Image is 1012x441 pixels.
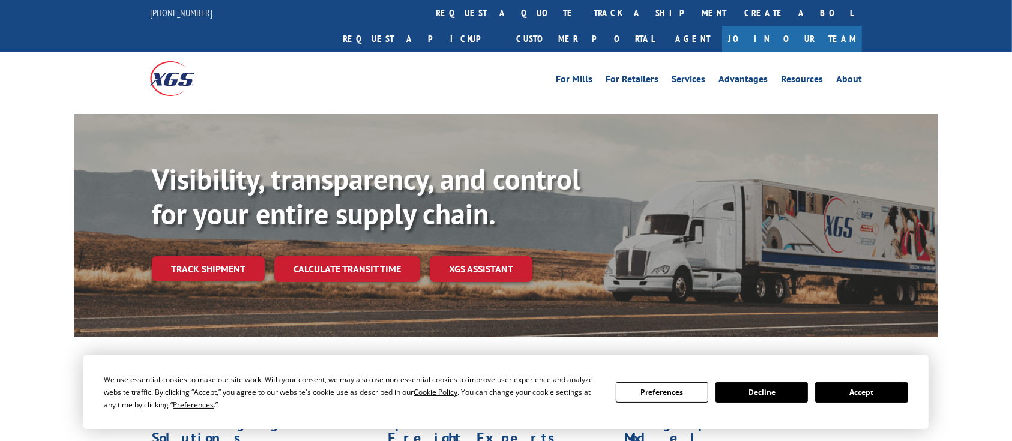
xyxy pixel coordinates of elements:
a: Track shipment [152,256,265,281]
a: Calculate transit time [274,256,420,282]
a: Advantages [718,74,768,88]
a: Services [672,74,705,88]
b: Visibility, transparency, and control for your entire supply chain. [152,160,580,232]
a: For Mills [556,74,592,88]
a: Resources [781,74,823,88]
a: For Retailers [606,74,658,88]
div: Cookie Consent Prompt [83,355,929,429]
a: Request a pickup [334,26,507,52]
button: Preferences [616,382,708,403]
a: Customer Portal [507,26,663,52]
a: Join Our Team [722,26,862,52]
button: Decline [715,382,808,403]
a: XGS ASSISTANT [430,256,532,282]
button: Accept [815,382,908,403]
a: [PHONE_NUMBER] [150,7,212,19]
span: Cookie Policy [414,387,457,397]
div: We use essential cookies to make our site work. With your consent, we may also use non-essential ... [104,373,601,411]
a: About [836,74,862,88]
span: Preferences [173,400,214,410]
a: Agent [663,26,722,52]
